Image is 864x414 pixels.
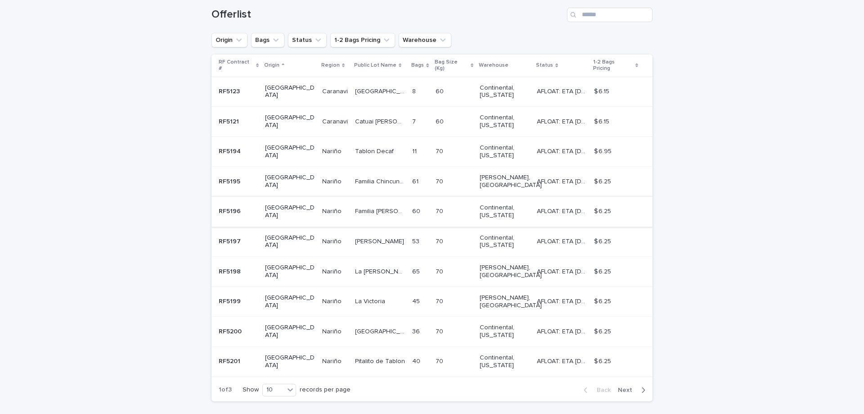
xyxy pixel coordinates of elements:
p: RF5200 [219,326,243,336]
button: Status [288,33,327,47]
p: 40 [412,356,422,365]
tr: RF5198RF5198 [GEOGRAPHIC_DATA]NariñoNariño La [PERSON_NAME]La [PERSON_NAME] 6565 7070 [PERSON_NAM... [211,257,652,287]
button: Origin [211,33,247,47]
div: Search [567,8,652,22]
p: [GEOGRAPHIC_DATA] [265,84,315,100]
p: 1 of 3 [211,379,239,401]
p: 65 [412,266,422,276]
p: AFLOAT: ETA 10-22-2025 [537,296,589,305]
p: 36 [412,326,422,336]
p: Nariño [322,146,343,155]
p: [GEOGRAPHIC_DATA] [265,114,315,129]
p: Nariño [322,206,343,215]
p: Warehouse [479,60,508,70]
p: AFLOAT: ETA 10-23-2025 [537,146,589,155]
p: 11 [412,146,418,155]
p: $ 6.25 [594,206,613,215]
p: 60 [412,206,422,215]
p: AFLOAT: ETA 10-22-2025 [537,176,589,186]
p: Nariño [322,356,343,365]
p: [GEOGRAPHIC_DATA] [265,204,315,219]
p: [GEOGRAPHIC_DATA] [355,86,407,96]
p: 1-2 Bags Pricing [593,57,633,74]
p: 60 [436,86,445,96]
p: [GEOGRAPHIC_DATA] [265,174,315,189]
p: Status [536,60,553,70]
h1: Offerlist [211,8,563,21]
p: AFLOAT: ETA 10-23-2025 [537,206,589,215]
div: 10 [263,385,284,395]
p: Caranavi [322,116,350,126]
p: Caranavi [322,86,350,96]
p: Nariño [322,326,343,336]
tr: RF5121RF5121 [GEOGRAPHIC_DATA]CaranaviCaranavi Catuai [PERSON_NAME]Catuai [PERSON_NAME] 77 6060 C... [211,107,652,137]
p: Region [321,60,340,70]
p: RF5196 [219,206,243,215]
p: Origin [264,60,279,70]
button: Bags [251,33,284,47]
p: RF5121 [219,116,241,126]
p: $ 6.25 [594,266,613,276]
p: [PERSON_NAME] [355,236,406,246]
p: RF5195 [219,176,242,186]
p: RF5199 [219,296,243,305]
p: RF5123 [219,86,242,96]
p: Pitalito de Tablon [355,356,407,365]
button: Back [576,386,614,394]
p: [GEOGRAPHIC_DATA] [265,354,315,369]
tr: RF5200RF5200 [GEOGRAPHIC_DATA]NariñoNariño [GEOGRAPHIC_DATA][GEOGRAPHIC_DATA] 3636 7070 Continent... [211,317,652,347]
p: $ 6.25 [594,236,613,246]
p: Familia Chincunque [355,176,407,186]
p: AFLOAT: ETA 10-23-2025 [537,116,589,126]
p: Bag Size (Kg) [435,57,469,74]
p: records per page [300,386,351,394]
p: [GEOGRAPHIC_DATA] [265,144,315,159]
tr: RF5196RF5196 [GEOGRAPHIC_DATA]NariñoNariño Familia [PERSON_NAME]Familia [PERSON_NAME] 6060 7070 C... [211,196,652,227]
p: [GEOGRAPHIC_DATA] [265,234,315,250]
p: AFLOAT: ETA 10-23-2025 [537,356,589,365]
tr: RF5194RF5194 [GEOGRAPHIC_DATA]NariñoNariño Tablon DecafTablon Decaf 1111 7070 Continental, [US_ST... [211,136,652,167]
p: Nariño [322,236,343,246]
button: Next [614,386,652,394]
tr: RF5123RF5123 [GEOGRAPHIC_DATA]CaranaviCaranavi [GEOGRAPHIC_DATA][GEOGRAPHIC_DATA] 88 6060 Contine... [211,77,652,107]
p: [GEOGRAPHIC_DATA] [265,264,315,279]
p: 70 [436,206,445,215]
p: Familia [PERSON_NAME] [355,206,407,215]
p: 53 [412,236,421,246]
p: RF5201 [219,356,242,365]
p: 70 [436,176,445,186]
span: Next [618,387,638,393]
p: $ 6.25 [594,296,613,305]
p: La Victoria [355,296,387,305]
tr: RF5201RF5201 [GEOGRAPHIC_DATA]NariñoNariño Pitalito de TablonPitalito de Tablon 4040 7070 Contine... [211,346,652,377]
tr: RF5195RF5195 [GEOGRAPHIC_DATA]NariñoNariño Familia ChincunqueFamilia Chincunque 6161 7070 [PERSON... [211,167,652,197]
p: 70 [436,326,445,336]
p: Show [243,386,259,394]
p: Tablon Decaf [355,146,396,155]
p: 61 [412,176,420,186]
p: RF5198 [219,266,243,276]
span: Back [591,387,611,393]
p: 70 [436,146,445,155]
p: RF5197 [219,236,243,246]
p: 70 [436,266,445,276]
p: Bags [411,60,424,70]
p: $ 6.15 [594,116,611,126]
p: [GEOGRAPHIC_DATA] [355,326,407,336]
p: 70 [436,236,445,246]
p: Nariño [322,266,343,276]
p: 45 [412,296,422,305]
p: 60 [436,116,445,126]
tr: RF5197RF5197 [GEOGRAPHIC_DATA]NariñoNariño [PERSON_NAME][PERSON_NAME] 5353 7070 Continental, [US_... [211,227,652,257]
p: [GEOGRAPHIC_DATA] [265,294,315,309]
p: $ 6.15 [594,86,611,96]
p: $ 6.25 [594,326,613,336]
p: AFLOAT: ETA 10-23-2025 [537,86,589,96]
p: [GEOGRAPHIC_DATA] [265,324,315,339]
tr: RF5199RF5199 [GEOGRAPHIC_DATA]NariñoNariño La VictoriaLa Victoria 4545 7070 [PERSON_NAME], [GEOGR... [211,287,652,317]
p: 70 [436,296,445,305]
p: 8 [412,86,418,96]
p: RF Contract # [219,57,254,74]
p: $ 6.25 [594,356,613,365]
p: 7 [412,116,418,126]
